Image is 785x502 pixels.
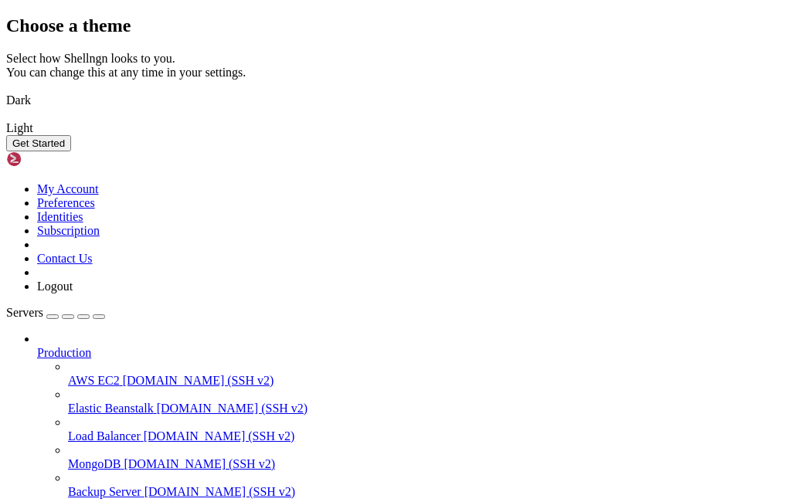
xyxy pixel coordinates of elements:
li: MongoDB [DOMAIN_NAME] (SSH v2) [68,443,779,471]
button: Get Started [6,135,71,151]
a: Subscription [37,224,100,237]
a: Servers [6,306,105,319]
span: MongoDB [68,457,121,470]
span: AWS EC2 [68,374,120,387]
span: [DOMAIN_NAME] (SSH v2) [157,402,308,415]
span: Servers [6,306,43,319]
a: Contact Us [37,252,93,265]
a: Elastic Beanstalk [DOMAIN_NAME] (SSH v2) [68,402,779,416]
span: [DOMAIN_NAME] (SSH v2) [144,485,296,498]
li: Load Balancer [DOMAIN_NAME] (SSH v2) [68,416,779,443]
a: Logout [37,280,73,293]
li: AWS EC2 [DOMAIN_NAME] (SSH v2) [68,360,779,388]
span: Production [37,346,91,359]
span: Elastic Beanstalk [68,402,154,415]
a: AWS EC2 [DOMAIN_NAME] (SSH v2) [68,374,779,388]
a: My Account [37,182,99,195]
span: [DOMAIN_NAME] (SSH v2) [123,374,274,387]
a: MongoDB [DOMAIN_NAME] (SSH v2) [68,457,779,471]
span: Load Balancer [68,429,141,443]
a: Production [37,346,779,360]
span: [DOMAIN_NAME] (SSH v2) [124,457,275,470]
a: Load Balancer [DOMAIN_NAME] (SSH v2) [68,429,779,443]
div: Select how Shellngn looks to you. You can change this at any time in your settings. [6,52,779,80]
h2: Choose a theme [6,15,779,36]
div: Light [6,121,779,135]
li: Backup Server [DOMAIN_NAME] (SSH v2) [68,471,779,499]
img: Shellngn [6,151,95,167]
div: Dark [6,93,779,107]
a: Identities [37,210,83,223]
a: Backup Server [DOMAIN_NAME] (SSH v2) [68,485,779,499]
a: Preferences [37,196,95,209]
li: Elastic Beanstalk [DOMAIN_NAME] (SSH v2) [68,388,779,416]
span: [DOMAIN_NAME] (SSH v2) [144,429,295,443]
span: Backup Server [68,485,141,498]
